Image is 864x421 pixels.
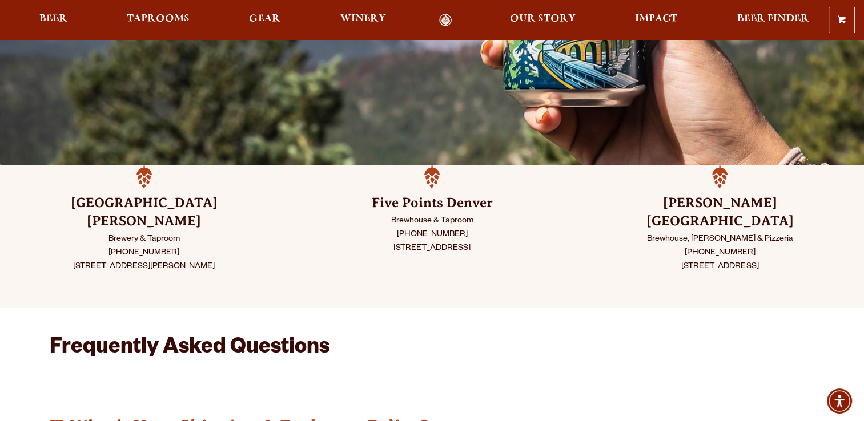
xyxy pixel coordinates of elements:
p: Brewhouse, [PERSON_NAME] & Pizzeria [PHONE_NUMBER] [STREET_ADDRESS] [605,233,835,274]
h3: [GEOGRAPHIC_DATA][PERSON_NAME] [29,194,259,230]
span: Beer [39,14,67,23]
a: Beer [32,14,75,27]
span: Impact [635,14,677,23]
h3: [PERSON_NAME] [GEOGRAPHIC_DATA] [605,194,835,230]
h3: Five Points Denver [316,194,547,212]
p: Brewhouse & Taproom [PHONE_NUMBER] [STREET_ADDRESS] [316,214,547,256]
a: Beer Finder [729,14,816,27]
span: Beer Finder [737,14,809,23]
a: Odell Home [424,14,467,27]
p: Brewery & Taproom [PHONE_NUMBER] [STREET_ADDRESS][PERSON_NAME] [29,233,259,274]
a: Gear [242,14,288,27]
span: Winery [340,14,386,23]
div: Accessibility Menu [827,388,852,414]
span: Gear [249,14,280,23]
a: Winery [333,14,393,27]
span: Our Story [510,14,576,23]
a: Taprooms [119,14,197,27]
h2: Frequently Asked Questions [50,337,653,362]
a: Impact [628,14,685,27]
span: Taprooms [127,14,190,23]
a: Our Story [503,14,583,27]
